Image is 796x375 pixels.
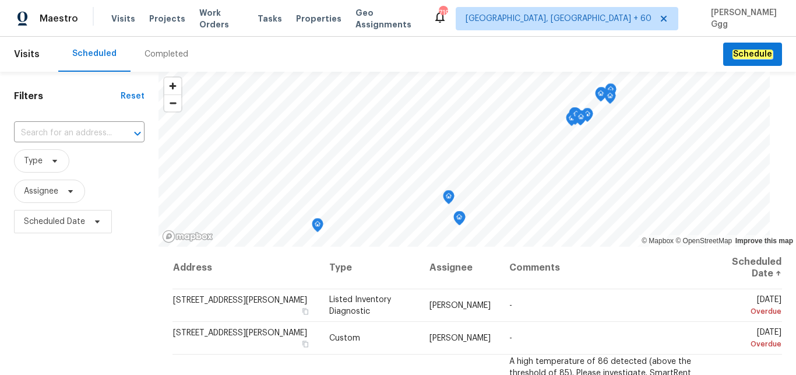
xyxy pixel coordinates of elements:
div: Scheduled [72,48,117,59]
button: Copy Address [300,339,311,349]
th: Address [172,247,320,289]
span: [STREET_ADDRESS][PERSON_NAME] [173,329,307,337]
div: Map marker [605,83,617,101]
span: Maestro [40,13,78,24]
span: Geo Assignments [355,7,419,30]
th: Assignee [420,247,500,289]
h1: Filters [14,90,121,102]
button: Open [129,125,146,142]
span: [PERSON_NAME] [429,334,491,342]
div: Overdue [713,306,781,317]
th: Comments [500,247,704,289]
div: Reset [121,90,145,102]
span: Custom [329,334,360,342]
span: Zoom out [164,95,181,111]
div: Map marker [443,190,455,208]
th: Scheduled Date ↑ [704,247,782,289]
div: Map marker [604,90,616,108]
span: [PERSON_NAME] Ggg [706,7,779,30]
div: Map marker [595,87,607,106]
a: Improve this map [735,237,793,245]
span: Assignee [24,185,58,197]
button: Zoom in [164,78,181,94]
span: [GEOGRAPHIC_DATA], [GEOGRAPHIC_DATA] + 60 [466,13,651,24]
span: Visits [111,13,135,24]
input: Search for an address... [14,124,112,142]
div: Map marker [453,211,465,229]
span: [PERSON_NAME] [429,302,491,310]
span: Type [24,155,43,167]
span: - [509,334,512,342]
div: Map marker [570,108,582,126]
span: [DATE] [713,296,781,317]
div: Map marker [566,112,577,130]
span: Properties [296,13,341,24]
a: OpenStreetMap [675,237,732,245]
span: - [509,302,512,310]
div: Completed [145,48,188,60]
div: Map marker [312,218,323,236]
canvas: Map [159,72,770,247]
button: Copy Address [300,306,311,317]
span: Visits [14,41,40,67]
div: Map marker [582,108,593,126]
span: Listed Inventory Diagnostic [329,296,391,316]
a: Mapbox [642,237,674,245]
button: Zoom out [164,94,181,111]
a: Mapbox homepage [162,230,213,243]
th: Type [320,247,420,289]
span: Scheduled Date [24,216,85,227]
em: Schedule [732,50,773,59]
button: Schedule [723,43,782,66]
div: Map marker [596,87,607,105]
span: Tasks [258,15,282,23]
span: Projects [149,13,185,24]
span: [DATE] [713,328,781,350]
span: Work Orders [199,7,244,30]
div: 719 [439,7,447,19]
div: Map marker [575,111,587,129]
div: Map marker [569,107,580,125]
div: Overdue [713,338,781,350]
span: [STREET_ADDRESS][PERSON_NAME] [173,296,307,304]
